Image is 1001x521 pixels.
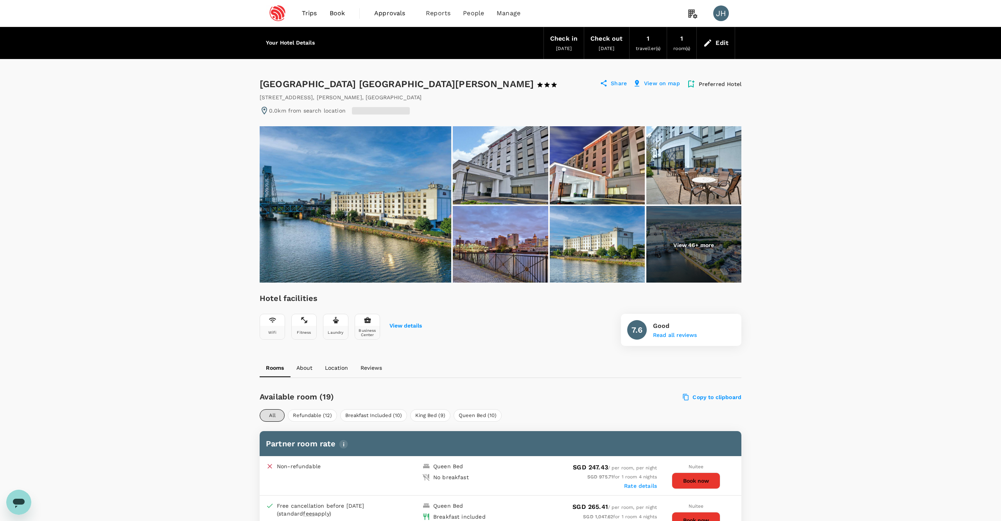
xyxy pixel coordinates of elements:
[340,409,407,422] button: Breakfast Included (10)
[361,364,382,372] p: Reviews
[699,80,741,88] p: Preferred Hotel
[572,503,608,510] span: SGD 265.41
[260,78,572,90] div: [GEOGRAPHIC_DATA] [GEOGRAPHIC_DATA][PERSON_NAME]
[689,464,704,469] span: Nuitee
[297,330,311,335] div: Fitness
[260,126,451,283] img: Exterior
[673,46,690,51] span: room(s)
[550,206,645,284] img: Exterior
[653,332,697,338] button: Read all reviews
[497,9,520,18] span: Manage
[433,462,463,470] div: Queen Bed
[647,33,649,44] div: 1
[611,79,627,89] p: Share
[325,364,348,372] p: Location
[713,5,729,21] div: JH
[266,39,315,47] h6: Your Hotel Details
[716,38,728,48] div: Edit
[599,46,614,51] span: [DATE]
[6,490,31,515] iframe: Button to launch messaging window, conversation in progress
[269,107,346,115] p: 0.0km from search location
[672,473,720,489] button: Book now
[277,502,382,517] div: Free cancellation before [DATE] (standard apply)
[422,502,430,510] img: king-bed-icon
[260,409,285,422] button: All
[330,9,345,18] span: Book
[260,390,539,403] h6: Available room (19)
[556,46,572,51] span: [DATE]
[302,9,317,18] span: Trips
[303,510,315,517] span: fees
[646,126,741,204] img: Exterior
[463,9,484,18] span: People
[587,474,614,480] span: SGD 975.71
[590,33,622,44] div: Check out
[631,324,642,336] h6: 7.6
[573,465,657,471] span: / per room, per night
[433,473,469,481] div: No breakfast
[374,9,413,18] span: Approvals
[266,437,735,450] h6: Partner room rate
[624,483,657,489] label: Rate details
[260,93,422,101] div: [STREET_ADDRESS] , [PERSON_NAME] , [GEOGRAPHIC_DATA]
[433,513,486,521] div: Breakfast included
[433,502,463,510] div: Queen Bed
[426,9,450,18] span: Reports
[572,505,657,510] span: / per room, per night
[689,503,704,509] span: Nuitee
[422,462,430,470] img: king-bed-icon
[680,33,683,44] div: 1
[296,364,312,372] p: About
[328,330,343,335] div: Laundry
[454,409,502,422] button: Queen Bed (10)
[453,206,548,284] img: Exterior
[260,5,296,22] img: Espressif Systems Singapore Pte Ltd
[636,46,661,51] span: traveller(s)
[673,241,714,249] p: View 46+ more
[277,462,321,470] p: Non-refundable
[453,126,548,204] img: Exterior
[339,440,348,449] img: info-tooltip-icon
[260,292,422,304] h6: Hotel facilities
[583,514,613,519] span: SGD 1,047.62
[653,321,697,331] p: Good
[646,206,741,284] img: Exterior
[389,323,422,329] button: View details
[587,474,657,480] span: for 1 room 4 nights
[550,126,645,204] img: Exterior
[573,464,608,471] span: SGD 247.43
[266,364,284,372] p: Rooms
[357,328,378,337] div: Business Center
[583,514,657,519] span: for 1 room 4 nights
[268,330,276,335] div: Wifi
[288,409,337,422] button: Refundable (12)
[410,409,450,422] button: King Bed (9)
[644,79,680,89] p: View on map
[683,394,741,401] label: Copy to clipboard
[550,33,578,44] div: Check in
